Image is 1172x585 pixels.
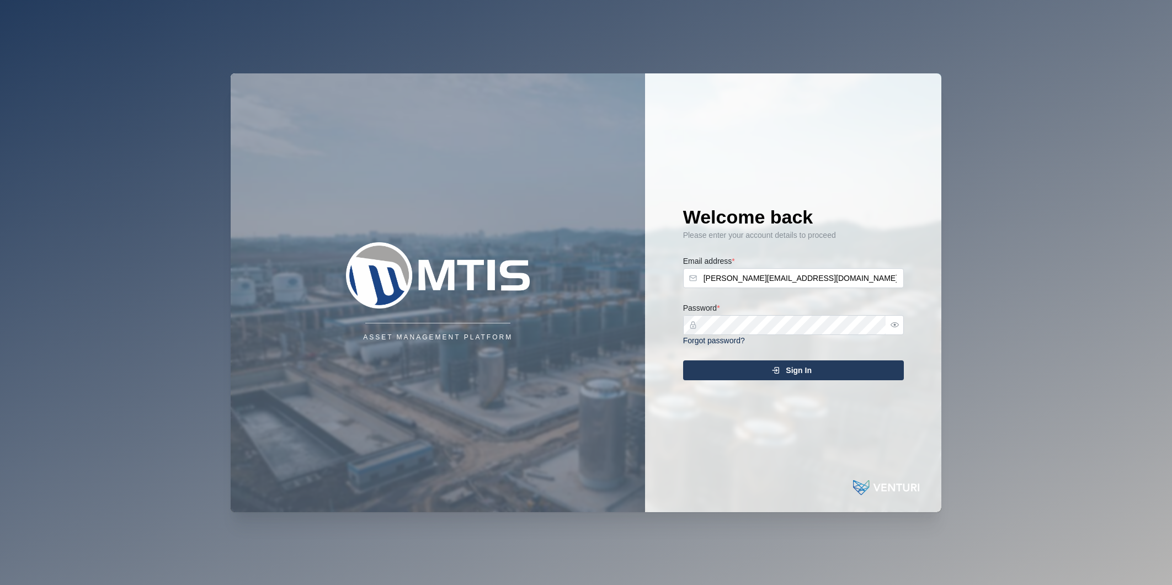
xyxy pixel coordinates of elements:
[853,477,919,499] img: Powered by: Venturi
[328,242,548,309] img: Company Logo
[683,256,735,268] label: Email address
[683,302,720,315] label: Password
[363,332,513,343] div: Asset Management Platform
[683,230,904,242] div: Please enter your account details to proceed
[683,336,745,345] a: Forgot password?
[683,360,904,380] button: Sign In
[786,361,812,380] span: Sign In
[683,268,904,288] input: Enter your email
[683,205,904,229] h1: Welcome back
